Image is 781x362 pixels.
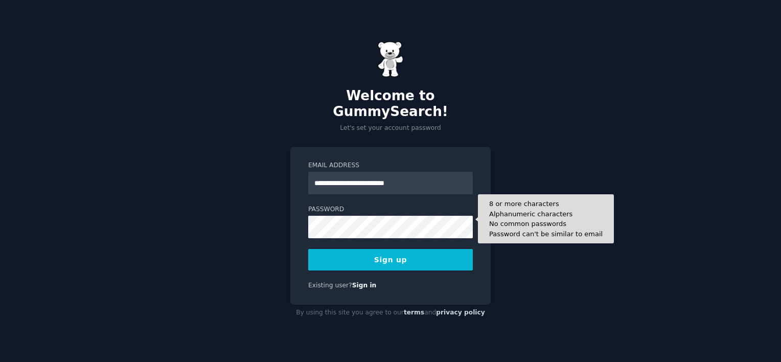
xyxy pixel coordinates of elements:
label: Password [308,205,473,214]
h2: Welcome to GummySearch! [290,88,491,120]
a: Sign in [352,282,377,289]
img: Gummy Bear [378,41,403,77]
span: Existing user? [308,282,352,289]
a: privacy policy [436,309,485,316]
div: By using this site you agree to our and [290,305,491,321]
a: terms [404,309,424,316]
p: Let's set your account password [290,124,491,133]
label: Email Address [308,161,473,170]
button: Sign up [308,249,473,270]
